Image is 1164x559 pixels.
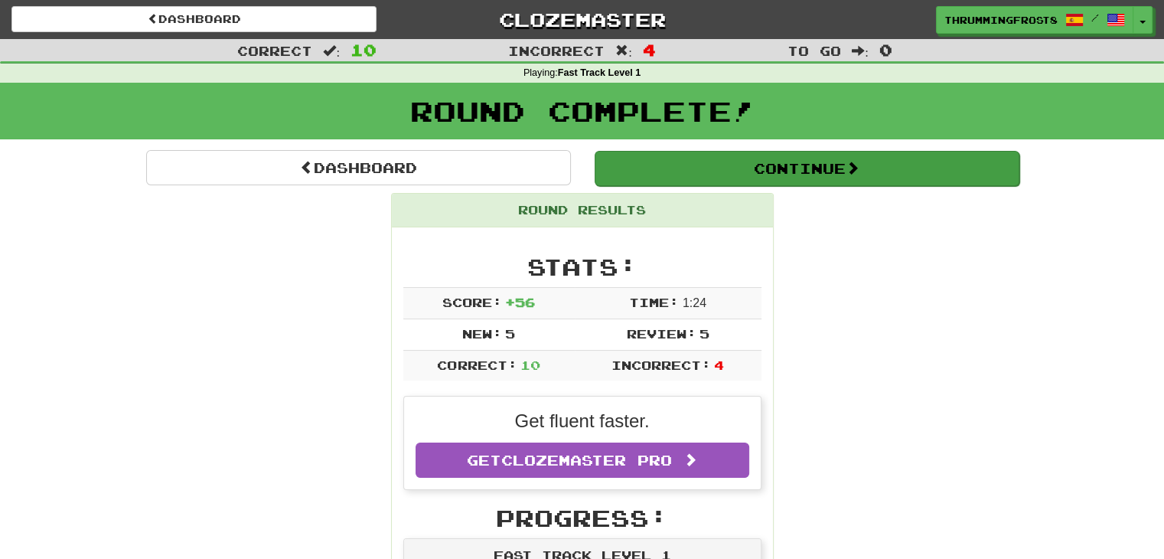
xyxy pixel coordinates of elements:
[879,41,892,59] span: 0
[699,326,709,341] span: 5
[615,44,632,57] span: :
[5,96,1159,126] h1: Round Complete!
[416,443,749,478] a: GetClozemaster Pro
[146,150,571,185] a: Dashboard
[399,6,765,33] a: Clozemaster
[611,358,711,372] span: Incorrect:
[416,408,749,434] p: Get fluent faster.
[442,295,502,309] span: Score:
[787,43,841,58] span: To go
[403,254,761,279] h2: Stats:
[595,151,1019,186] button: Continue
[323,44,340,57] span: :
[1091,12,1099,23] span: /
[505,295,535,309] span: + 56
[944,13,1058,27] span: ThrummingFrost8247
[629,295,679,309] span: Time:
[508,43,605,58] span: Incorrect
[852,44,869,57] span: :
[403,505,761,531] h2: Progress:
[237,43,312,58] span: Correct
[626,326,696,341] span: Review:
[462,326,502,341] span: New:
[505,326,515,341] span: 5
[643,41,656,59] span: 4
[437,358,517,372] span: Correct:
[392,194,773,227] div: Round Results
[11,6,377,32] a: Dashboard
[683,296,706,309] span: 1 : 24
[558,67,641,78] strong: Fast Track Level 1
[520,358,540,372] span: 10
[501,452,672,469] span: Clozemaster Pro
[351,41,377,59] span: 10
[936,6,1133,34] a: ThrummingFrost8247 /
[714,358,724,372] span: 4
